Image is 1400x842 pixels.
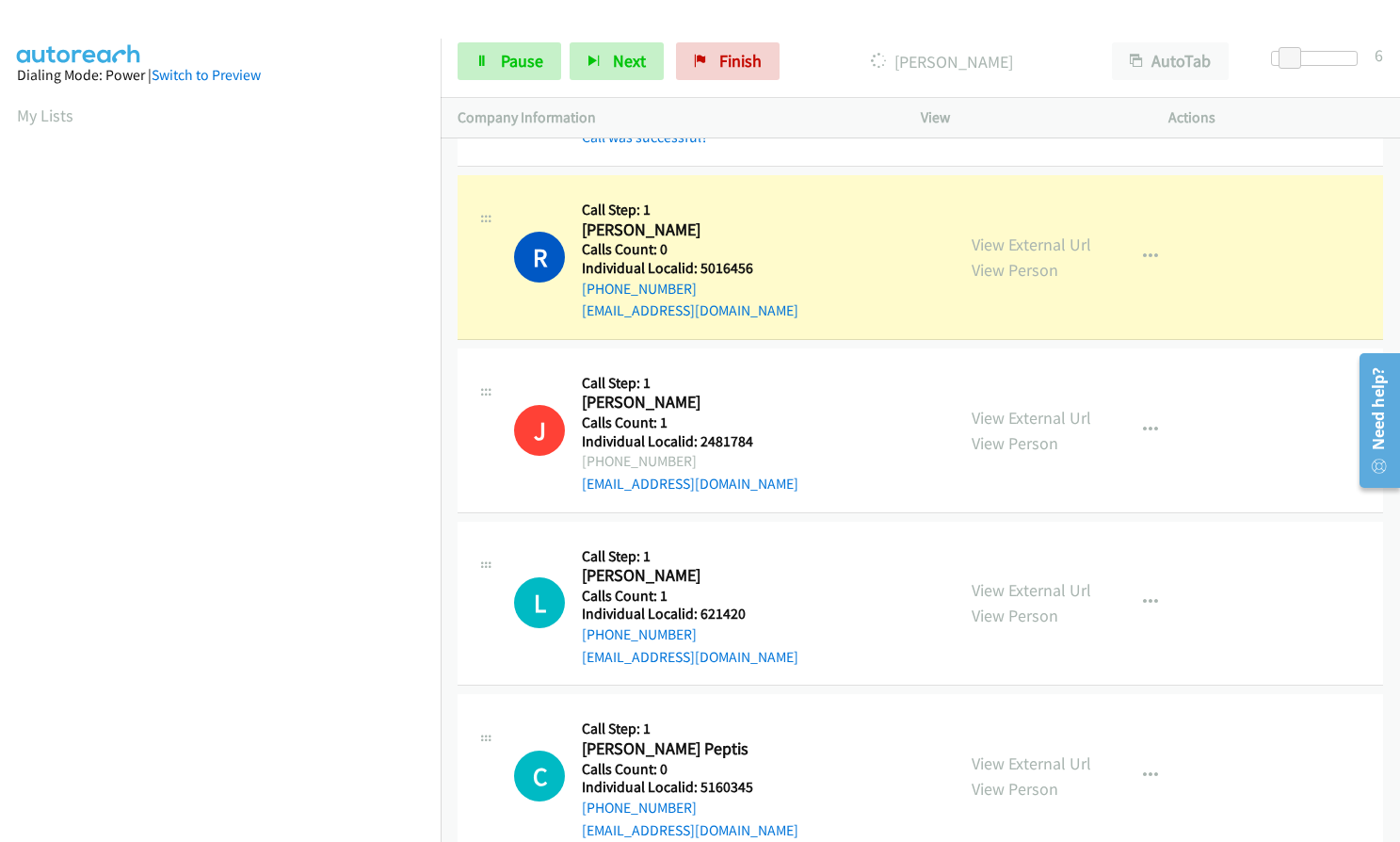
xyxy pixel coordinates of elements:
h2: [PERSON_NAME] Peptis [582,738,798,760]
p: Actions [1168,106,1383,129]
p: Company Information [458,106,887,129]
span: Pause [501,50,543,72]
a: [PHONE_NUMBER] [582,625,697,643]
h5: Call Step: 1 [582,201,798,219]
h1: L [514,577,565,628]
a: [EMAIL_ADDRESS][DOMAIN_NAME] [582,648,798,666]
a: View Person [972,259,1058,281]
h5: Call Step: 1 [582,547,798,566]
h2: [PERSON_NAME] [582,392,798,413]
a: View External Url [972,753,1091,774]
a: View Person [972,605,1058,626]
h5: Individual Localid: 5016456 [582,259,798,278]
h5: Individual Localid: 621420 [582,605,798,623]
h5: Calls Count: 0 [582,760,798,779]
h5: Calls Count: 1 [582,587,798,606]
p: View [921,106,1135,129]
h5: Calls Count: 0 [582,240,798,259]
a: View External Url [972,407,1091,429]
iframe: Resource Center [1345,346,1400,495]
a: Finish [676,42,780,80]
a: View External Url [972,579,1091,601]
a: View Person [972,432,1058,454]
button: Next [570,42,664,80]
h5: Individual Localid: 2481784 [582,432,798,451]
h5: Call Step: 1 [582,374,798,393]
a: [EMAIL_ADDRESS][DOMAIN_NAME] [582,301,798,319]
h5: Calls Count: 1 [582,413,798,432]
h2: [PERSON_NAME] [582,565,798,587]
a: [EMAIL_ADDRESS][DOMAIN_NAME] [582,821,798,839]
a: View Person [972,778,1058,800]
a: View External Url [972,234,1091,255]
div: [PHONE_NUMBER] [582,450,798,473]
h2: [PERSON_NAME] [582,219,798,241]
a: My Lists [17,105,73,126]
h1: J [514,405,565,456]
a: [EMAIL_ADDRESS][DOMAIN_NAME] [582,475,798,493]
a: [PHONE_NUMBER] [582,799,697,817]
p: [PERSON_NAME] [805,49,1078,74]
div: Dialing Mode: Power | [17,64,424,87]
h1: R [514,232,565,283]
a: [PHONE_NUMBER] [582,280,697,298]
div: 6 [1375,42,1383,68]
h5: Individual Localid: 5160345 [582,778,798,797]
a: Switch to Preview [152,66,261,84]
button: AutoTab [1112,42,1229,80]
span: Finish [719,50,762,72]
h5: Call Step: 1 [582,720,798,738]
h1: C [514,751,565,802]
a: Pause [458,42,561,80]
span: Next [613,50,646,72]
